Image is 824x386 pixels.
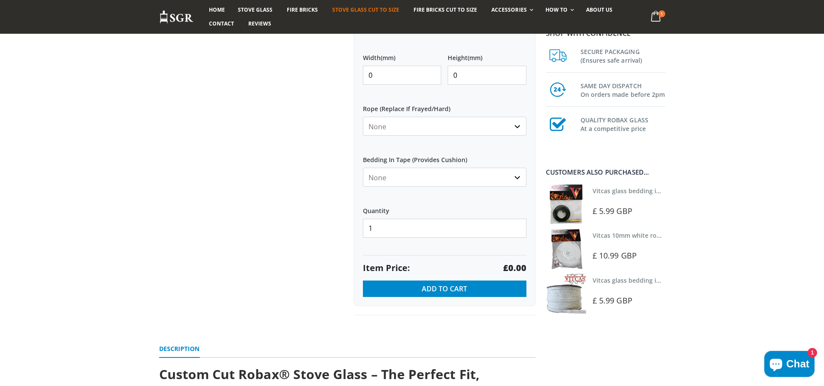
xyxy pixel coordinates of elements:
label: Bedding In Tape (Provides Cushion) [363,149,526,164]
span: Fire Bricks Cut To Size [414,6,477,13]
span: How To [545,6,568,13]
a: Reviews [242,17,278,31]
span: £ 5.99 GBP [593,295,632,306]
h3: SECURE PACKAGING (Ensures safe arrival) [580,46,665,65]
span: Home [209,6,225,13]
span: £ 10.99 GBP [593,250,637,261]
h3: SAME DAY DISPATCH On orders made before 2pm [580,80,665,99]
a: Home [202,3,231,17]
label: Rope (Replace If Frayed/Hard) [363,98,526,113]
inbox-online-store-chat: Shopify online store chat [762,351,817,379]
img: Stove Glass Replacement [159,10,194,24]
label: Quantity [363,200,526,215]
a: Stove Glass [231,3,279,17]
span: £ 5.99 GBP [593,206,632,216]
span: Add to Cart [422,284,467,293]
img: Vitcas stove glass bedding in tape [546,184,586,224]
a: 1 [647,9,665,26]
a: Vitcas 10mm white rope kit - includes rope seal and glue! [593,231,762,239]
a: Fire Bricks [280,3,324,17]
a: How To [539,3,578,17]
a: Contact [202,17,240,31]
span: 1 [658,10,665,17]
span: Accessories [491,6,526,13]
button: Add to Cart [363,281,526,297]
div: Customers also purchased... [546,169,665,175]
a: Vitcas glass bedding in tape - 2mm x 15mm x 2 meters (White) [593,276,776,284]
span: Stove Glass [238,6,273,13]
a: Accessories [485,3,537,17]
label: Height [448,47,526,62]
a: Vitcas glass bedding in tape - 2mm x 10mm x 2 meters [593,187,754,195]
img: Vitcas white rope, glue and gloves kit 10mm [546,229,586,269]
span: (mm) [381,54,395,62]
span: Contact [209,20,234,27]
label: Width [363,47,442,62]
a: Stove Glass Cut To Size [326,3,406,17]
span: Fire Bricks [287,6,318,13]
span: (mm) [468,54,482,62]
span: Reviews [248,20,271,27]
a: About us [580,3,619,17]
strong: £0.00 [503,262,526,274]
h3: QUALITY ROBAX GLASS At a competitive price [580,114,665,133]
img: Vitcas stove glass bedding in tape [546,274,586,314]
a: Description [159,341,200,358]
span: Stove Glass Cut To Size [332,6,399,13]
span: Item Price: [363,262,410,274]
a: Fire Bricks Cut To Size [407,3,484,17]
span: About us [586,6,612,13]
